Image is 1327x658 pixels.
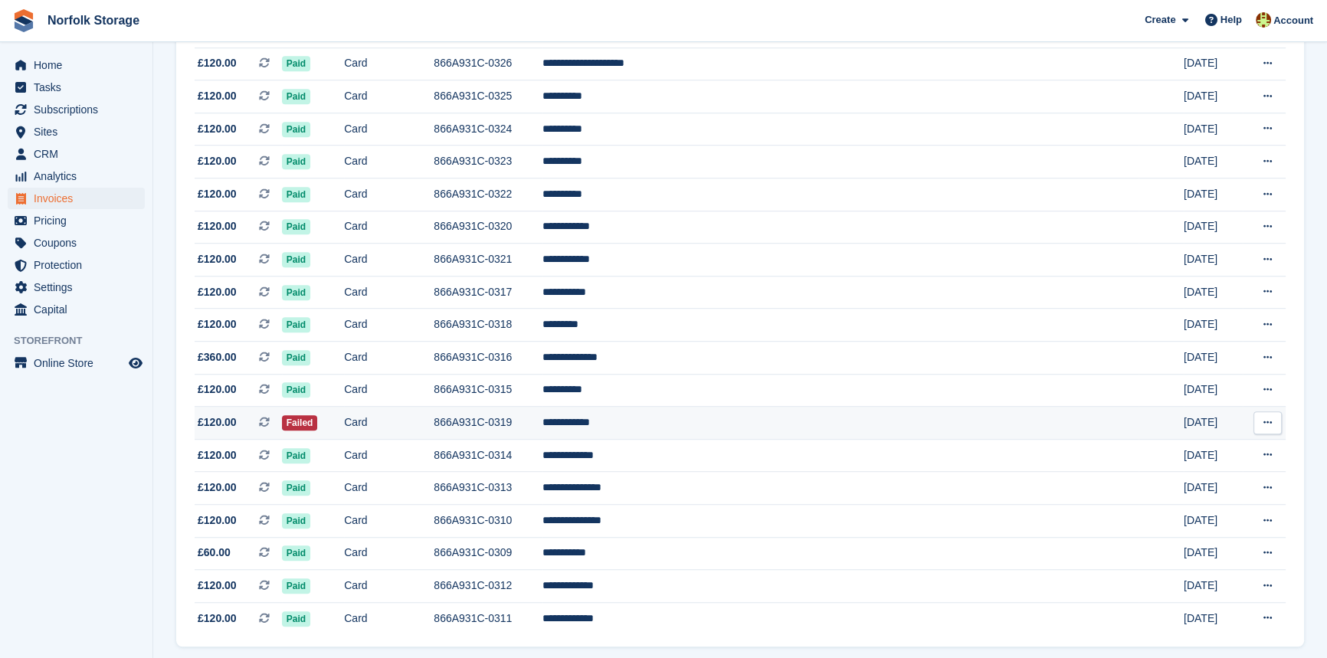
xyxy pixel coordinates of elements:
a: menu [8,277,145,298]
span: Paid [282,285,310,300]
span: Account [1273,13,1313,28]
span: Subscriptions [34,99,126,120]
a: menu [8,254,145,276]
td: Card [344,505,434,538]
span: Paid [282,382,310,398]
span: Paid [282,480,310,496]
td: [DATE] [1184,178,1243,211]
span: Protection [34,254,126,276]
td: 866A931C-0321 [434,244,542,277]
span: £120.00 [198,447,237,463]
td: [DATE] [1184,505,1243,538]
span: £120.00 [198,611,237,627]
a: menu [8,210,145,231]
td: [DATE] [1184,47,1243,80]
td: [DATE] [1184,211,1243,244]
td: 866A931C-0314 [434,439,542,472]
td: Card [344,244,434,277]
span: Paid [282,187,310,202]
a: menu [8,165,145,187]
a: menu [8,352,145,374]
span: Failed [282,415,318,430]
span: £120.00 [198,480,237,496]
a: menu [8,54,145,76]
td: 866A931C-0309 [434,537,542,570]
td: 866A931C-0320 [434,211,542,244]
a: menu [8,143,145,165]
td: Card [344,342,434,375]
span: £120.00 [198,121,237,137]
span: Tasks [34,77,126,98]
td: Card [344,211,434,244]
a: menu [8,121,145,142]
td: Card [344,276,434,309]
span: Paid [282,578,310,594]
td: Card [344,178,434,211]
span: Paid [282,611,310,627]
a: menu [8,188,145,209]
span: Pricing [34,210,126,231]
td: Card [344,407,434,440]
span: Invoices [34,188,126,209]
span: Paid [282,252,310,267]
td: Card [344,570,434,603]
td: Card [344,374,434,407]
td: 866A931C-0326 [434,47,542,80]
span: CRM [34,143,126,165]
td: Card [344,602,434,634]
span: £120.00 [198,251,237,267]
td: 866A931C-0323 [434,146,542,178]
span: Analytics [34,165,126,187]
span: Help [1221,12,1242,28]
span: £120.00 [198,186,237,202]
span: £120.00 [198,512,237,529]
td: 866A931C-0325 [434,80,542,113]
td: Card [344,80,434,113]
span: Online Store [34,352,126,374]
td: [DATE] [1184,439,1243,472]
a: Preview store [126,354,145,372]
img: Holly Lamming [1256,12,1271,28]
span: Paid [282,122,310,137]
td: Card [344,309,434,342]
a: menu [8,99,145,120]
span: Capital [34,299,126,320]
span: Paid [282,219,310,234]
td: [DATE] [1184,146,1243,178]
span: £360.00 [198,349,237,365]
td: Card [344,439,434,472]
td: 866A931C-0318 [434,309,542,342]
td: 866A931C-0322 [434,178,542,211]
span: £120.00 [198,153,237,169]
td: 866A931C-0310 [434,505,542,538]
a: Norfolk Storage [41,8,146,33]
td: 866A931C-0311 [434,602,542,634]
td: [DATE] [1184,472,1243,505]
span: Storefront [14,333,152,349]
span: Paid [282,350,310,365]
span: Paid [282,89,310,104]
td: 866A931C-0313 [434,472,542,505]
span: £60.00 [198,545,231,561]
img: stora-icon-8386f47178a22dfd0bd8f6a31ec36ba5ce8667c1dd55bd0f319d3a0aa187defe.svg [12,9,35,32]
td: Card [344,47,434,80]
td: [DATE] [1184,342,1243,375]
span: Paid [282,56,310,71]
a: menu [8,232,145,254]
span: £120.00 [198,381,237,398]
span: £120.00 [198,414,237,430]
a: menu [8,299,145,320]
span: Settings [34,277,126,298]
td: [DATE] [1184,244,1243,277]
span: Create [1145,12,1175,28]
a: menu [8,77,145,98]
td: Card [344,472,434,505]
span: £120.00 [198,316,237,332]
span: Paid [282,317,310,332]
td: [DATE] [1184,537,1243,570]
td: [DATE] [1184,113,1243,146]
span: Sites [34,121,126,142]
td: 866A931C-0316 [434,342,542,375]
td: [DATE] [1184,374,1243,407]
td: [DATE] [1184,309,1243,342]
